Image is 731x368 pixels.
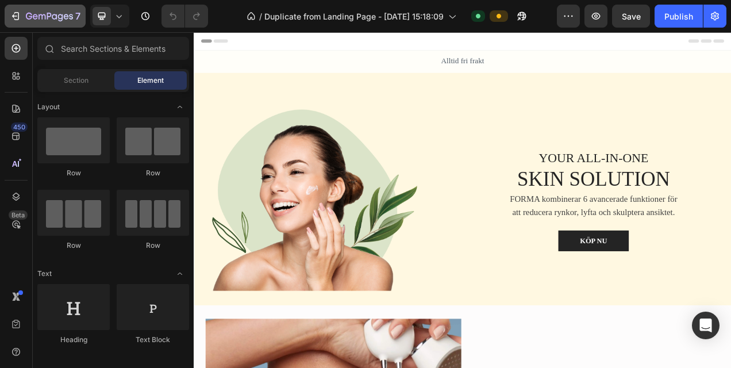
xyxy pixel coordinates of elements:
[622,11,641,21] span: Save
[264,10,444,22] span: Duplicate from Landing Page - [DATE] 15:18:09
[37,168,110,178] div: Row
[117,335,189,345] div: Text Block
[194,32,731,368] iframe: Design area
[664,10,693,22] div: Publish
[345,172,681,205] h1: SKIN SOLUTION
[612,5,650,28] button: Save
[259,10,262,22] span: /
[171,98,189,116] span: Toggle open
[655,5,703,28] button: Publish
[75,9,80,23] p: 7
[495,261,530,275] p: KÖP NU
[37,37,189,60] input: Search Sections & Elements
[64,75,89,86] span: Section
[37,240,110,251] div: Row
[345,151,681,172] h1: YOUR ALL-IN-ONE
[403,206,622,239] p: FORMA kombinerar 6 avancerade funktioner för att reducera rynkor, lyfta och skulptera ansiktet.
[117,168,189,178] div: Row
[692,312,720,339] div: Open Intercom Messenger
[5,5,86,28] button: 7
[137,75,164,86] span: Element
[37,269,52,279] span: Text
[117,240,189,251] div: Row
[11,122,28,132] div: 450
[37,335,110,345] div: Heading
[171,264,189,283] span: Toggle open
[37,102,60,112] span: Layout
[9,210,28,220] div: Beta
[161,5,208,28] div: Undo/Redo
[468,255,558,281] a: KÖP NU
